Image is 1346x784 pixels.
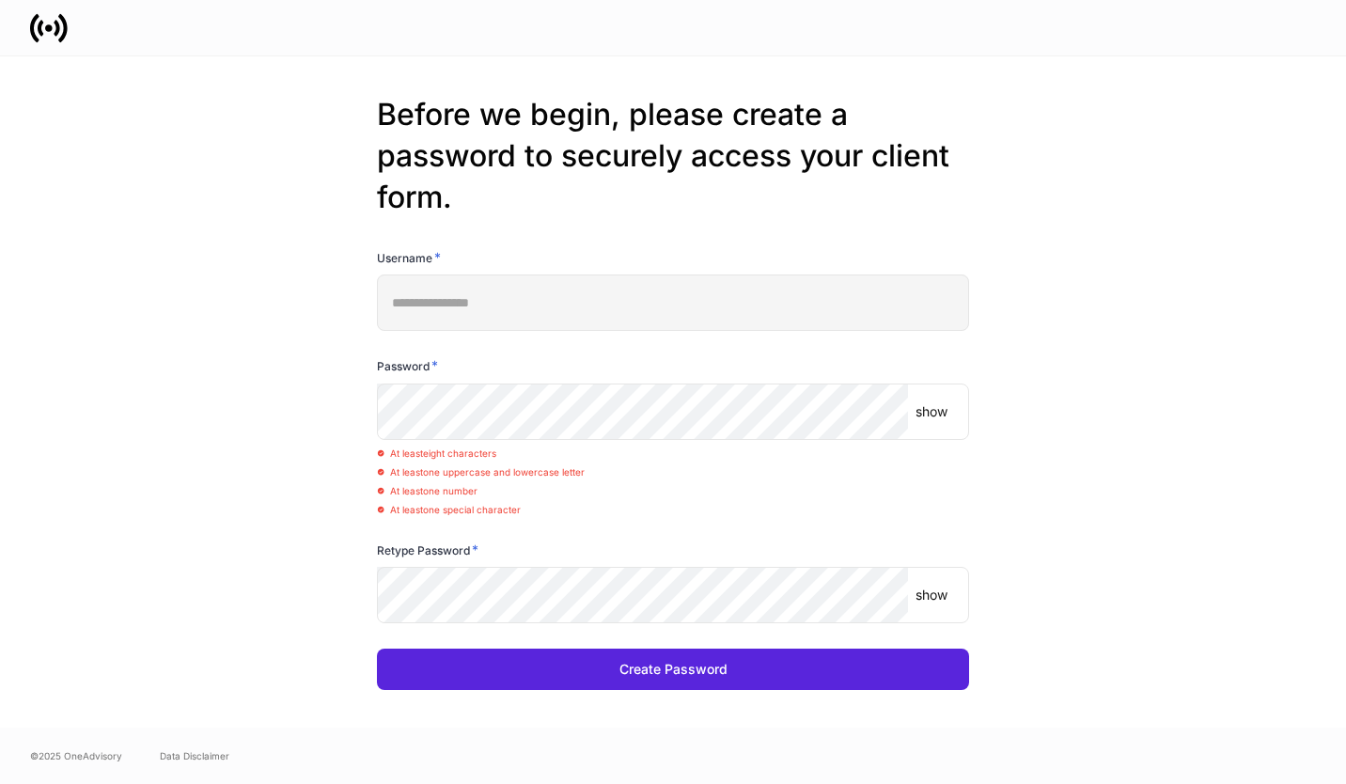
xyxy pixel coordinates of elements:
[377,649,969,690] button: Create Password
[916,402,947,421] p: show
[619,660,728,679] div: Create Password
[377,356,438,375] h6: Password
[377,504,521,515] span: At least one special character
[916,586,947,604] p: show
[30,748,122,763] span: © 2025 OneAdvisory
[377,447,496,459] span: At least eight characters
[377,485,477,496] span: At least one number
[377,94,969,218] h2: Before we begin, please create a password to securely access your client form.
[377,541,478,559] h6: Retype Password
[160,748,229,763] a: Data Disclaimer
[377,466,585,478] span: At least one uppercase and lowercase letter
[377,248,441,267] h6: Username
